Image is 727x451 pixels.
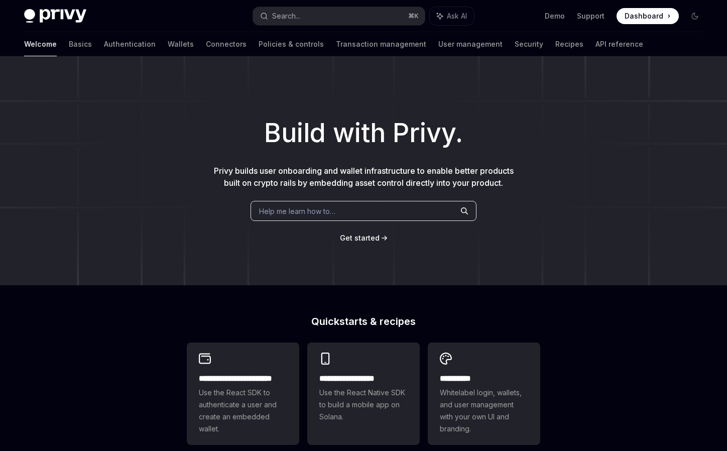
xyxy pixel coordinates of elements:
[430,7,474,25] button: Ask AI
[307,343,420,445] a: **** **** **** ***Use the React Native SDK to build a mobile app on Solana.
[104,32,156,56] a: Authentication
[625,11,663,21] span: Dashboard
[259,206,335,216] span: Help me learn how to…
[272,10,300,22] div: Search...
[199,387,287,435] span: Use the React SDK to authenticate a user and create an embedded wallet.
[687,8,703,24] button: Toggle dark mode
[408,12,419,20] span: ⌘ K
[24,9,86,23] img: dark logo
[555,32,583,56] a: Recipes
[206,32,247,56] a: Connectors
[440,387,528,435] span: Whitelabel login, wallets, and user management with your own UI and branding.
[545,11,565,21] a: Demo
[253,7,425,25] button: Search...⌘K
[259,32,324,56] a: Policies & controls
[336,32,426,56] a: Transaction management
[340,234,380,242] span: Get started
[69,32,92,56] a: Basics
[168,32,194,56] a: Wallets
[187,316,540,326] h2: Quickstarts & recipes
[447,11,467,21] span: Ask AI
[16,114,711,153] h1: Build with Privy.
[438,32,503,56] a: User management
[340,233,380,243] a: Get started
[515,32,543,56] a: Security
[24,32,57,56] a: Welcome
[577,11,604,21] a: Support
[428,343,540,445] a: **** *****Whitelabel login, wallets, and user management with your own UI and branding.
[617,8,679,24] a: Dashboard
[595,32,643,56] a: API reference
[214,166,514,188] span: Privy builds user onboarding and wallet infrastructure to enable better products built on crypto ...
[319,387,408,423] span: Use the React Native SDK to build a mobile app on Solana.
